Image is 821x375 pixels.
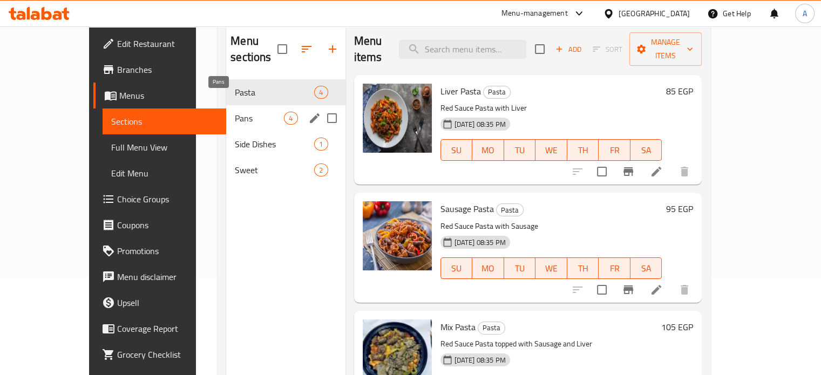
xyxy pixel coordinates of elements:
span: MO [477,142,500,158]
span: 4 [284,113,297,124]
span: [DATE] 08:35 PM [450,119,510,129]
p: Red Sauce Pasta topped with Sausage and Liver [440,337,657,351]
span: SA [635,142,658,158]
a: Upsell [93,290,226,316]
span: Choice Groups [117,193,218,206]
a: Menu disclaimer [93,264,226,290]
div: Pasta4 [226,79,345,105]
button: WE [535,139,567,161]
span: FR [603,142,626,158]
button: delete [671,277,697,303]
span: Manage items [638,36,693,63]
span: Add item [551,41,586,58]
span: Pasta [484,86,510,98]
span: Liver Pasta [440,83,481,99]
h6: 105 EGP [661,319,693,335]
div: Pasta [483,86,511,99]
span: Select section first [586,41,629,58]
button: edit [307,110,323,126]
a: Branches [93,57,226,83]
span: [DATE] 08:35 PM [450,237,510,248]
span: Sausage Pasta [440,201,494,217]
span: Sweet [235,163,314,176]
span: A [803,8,807,19]
span: Full Menu View [111,141,218,154]
input: search [399,40,526,59]
nav: Menu sections [226,75,345,187]
div: Pans4edit [226,105,345,131]
div: Sweet2 [226,157,345,183]
span: Pasta [478,322,505,334]
button: MO [472,139,504,161]
button: WE [535,257,567,279]
span: Sort sections [294,36,320,62]
a: Sections [103,108,226,134]
span: Grocery Checklist [117,348,218,361]
span: Edit Menu [111,167,218,180]
a: Edit menu item [650,283,663,296]
span: 1 [315,139,327,149]
a: Full Menu View [103,134,226,160]
span: Sections [111,115,218,128]
button: Add [551,41,586,58]
a: Choice Groups [93,186,226,212]
button: SU [440,257,472,279]
div: Pasta [496,203,524,216]
div: items [314,138,328,151]
div: items [314,86,328,99]
span: Add [554,43,583,56]
p: Red Sauce Pasta with Sausage [440,220,662,233]
span: 2 [315,165,327,175]
a: Edit menu item [650,165,663,178]
div: [GEOGRAPHIC_DATA] [619,8,690,19]
button: SA [630,139,662,161]
span: WE [540,261,563,276]
span: TH [572,142,595,158]
button: FR [599,139,630,161]
span: MO [477,261,500,276]
span: Side Dishes [235,138,314,151]
button: Branch-specific-item [615,277,641,303]
div: Menu-management [501,7,568,20]
h6: 95 EGP [666,201,693,216]
a: Promotions [93,238,226,264]
span: TU [508,142,532,158]
button: TH [567,257,599,279]
span: Upsell [117,296,218,309]
span: Pasta [497,204,523,216]
button: Branch-specific-item [615,159,641,185]
button: Manage items [629,32,702,66]
div: Pasta [478,322,505,335]
span: Pans [235,112,284,125]
span: SA [635,261,658,276]
h2: Menu items [354,33,386,65]
button: MO [472,257,504,279]
div: items [284,112,297,125]
a: Coupons [93,212,226,238]
a: Grocery Checklist [93,342,226,367]
span: Menus [119,89,218,102]
span: Mix Pasta [440,319,476,335]
button: TU [504,139,536,161]
span: Pasta [235,86,314,99]
a: Edit Menu [103,160,226,186]
button: Add section [320,36,345,62]
h2: Menu sections [230,33,277,65]
a: Coverage Report [93,316,226,342]
span: Select to update [591,278,613,301]
span: Coverage Report [117,322,218,335]
span: Promotions [117,244,218,257]
button: FR [599,257,630,279]
a: Menus [93,83,226,108]
button: SU [440,139,472,161]
h6: 85 EGP [666,84,693,99]
button: TH [567,139,599,161]
span: 4 [315,87,327,98]
a: Edit Restaurant [93,31,226,57]
div: items [314,163,328,176]
button: SA [630,257,662,279]
button: delete [671,159,697,185]
span: SU [445,261,468,276]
